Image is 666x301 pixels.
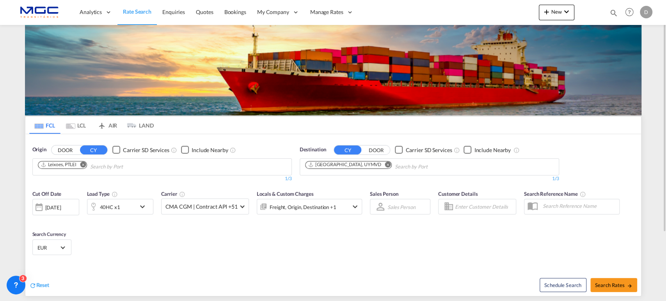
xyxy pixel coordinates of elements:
md-icon: icon-information-outline [112,191,118,197]
md-checkbox: Checkbox No Ink [112,146,169,154]
input: Search Reference Name [539,200,619,212]
button: Remove [75,161,87,169]
img: LCL+%26+FCL+BACKGROUND.png [25,25,641,115]
div: 40HC x1 [100,202,120,212]
div: Press delete to remove this chip. [308,161,383,168]
md-chips-wrap: Chips container. Use arrow keys to select chips. [37,159,168,173]
span: Load Type [87,191,118,197]
md-icon: Unchecked: Ignores neighbouring ports when fetching rates.Checked : Includes neighbouring ports w... [513,147,520,153]
button: Search Ratesicon-arrow-right [590,278,637,292]
md-checkbox: Checkbox No Ink [395,146,452,154]
span: Rate Search [123,8,151,15]
span: Carrier [161,191,185,197]
div: icon-magnify [609,9,618,20]
div: Freight Origin Destination Factory Stuffing [270,202,336,212]
md-icon: Unchecked: Search for CY (Container Yard) services for all selected carriers.Checked : Search for... [171,147,177,153]
div: Freight Origin Destination Factory Stuffingicon-chevron-down [257,199,362,214]
md-icon: icon-chevron-down [350,202,360,211]
span: Search Rates [595,282,632,288]
md-icon: Unchecked: Ignores neighbouring ports when fetching rates.Checked : Includes neighbouring ports w... [230,147,236,153]
md-checkbox: Checkbox No Ink [464,146,511,154]
md-select: Sales Person [387,201,416,212]
span: Customer Details [438,191,478,197]
button: CY [334,145,361,154]
span: Quotes [196,9,213,15]
div: 40HC x1icon-chevron-down [87,199,153,214]
span: Manage Rates [310,8,343,16]
span: Bookings [224,9,246,15]
span: My Company [257,8,289,16]
div: D [640,6,652,18]
button: DOOR [362,145,390,154]
span: Cut Off Date [32,191,62,197]
input: Enter Customer Details [455,201,513,212]
md-tab-item: LCL [60,117,92,134]
div: Help [623,5,640,19]
span: Enquiries [162,9,185,15]
span: Search Reference Name [524,191,586,197]
md-icon: icon-plus 400-fg [542,7,551,16]
md-tab-item: FCL [29,117,60,134]
button: Remove [380,161,391,169]
div: OriginDOOR CY Checkbox No InkUnchecked: Search for CY (Container Yard) services for all selected ... [25,134,641,296]
div: 1/3 [300,175,559,182]
md-icon: icon-arrow-right [627,283,632,289]
div: Montevideo, UYMVD [308,161,382,168]
button: CY [80,145,107,154]
md-icon: The selected Trucker/Carrierwill be displayed in the rate results If the rates are from another f... [179,191,185,197]
img: 92835000d1c111ee8b33af35afdd26c7.png [12,4,64,21]
div: Leixoes, PTLEI [41,161,77,168]
md-select: Select Currency: € EUREuro [37,242,67,253]
md-icon: icon-airplane [97,121,107,127]
span: Help [623,5,636,19]
div: Include Nearby [192,146,228,154]
span: Sales Person [370,191,398,197]
span: Search Currency [32,231,66,237]
button: Note: By default Schedule search will only considerorigin ports, destination ports and cut off da... [540,278,586,292]
md-icon: Your search will be saved by the below given name [580,191,586,197]
md-icon: icon-chevron-down [562,7,571,16]
md-icon: icon-magnify [609,9,618,17]
div: 1/3 [32,175,292,182]
span: Locals & Custom Charges [257,191,314,197]
button: DOOR [52,145,79,154]
div: Carrier SD Services [405,146,452,154]
span: Reset [36,282,50,288]
span: EUR [37,244,59,251]
span: CMA CGM | Contract API +51 [165,203,238,211]
div: Press delete to remove this chip. [41,161,78,168]
div: [DATE] [32,199,79,215]
div: Carrier SD Services [123,146,169,154]
span: New [542,9,571,15]
div: [DATE] [45,204,61,211]
md-pagination-wrapper: Use the left and right arrow keys to navigate between tabs [29,117,154,134]
md-datepicker: Select [32,214,38,225]
md-chips-wrap: Chips container. Use arrow keys to select chips. [304,159,472,173]
md-icon: icon-chevron-down [138,202,151,211]
div: Include Nearby [474,146,511,154]
md-checkbox: Checkbox No Ink [181,146,228,154]
input: Chips input. [90,161,164,173]
md-icon: Unchecked: Search for CY (Container Yard) services for all selected carriers.Checked : Search for... [453,147,460,153]
span: Origin [32,146,46,154]
button: icon-plus 400-fgNewicon-chevron-down [539,5,574,20]
md-tab-item: LAND [123,117,154,134]
span: Analytics [80,8,102,16]
span: Destination [300,146,326,154]
input: Chips input. [395,161,469,173]
div: icon-refreshReset [29,281,50,290]
md-icon: icon-refresh [29,282,36,289]
md-tab-item: AIR [92,117,123,134]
